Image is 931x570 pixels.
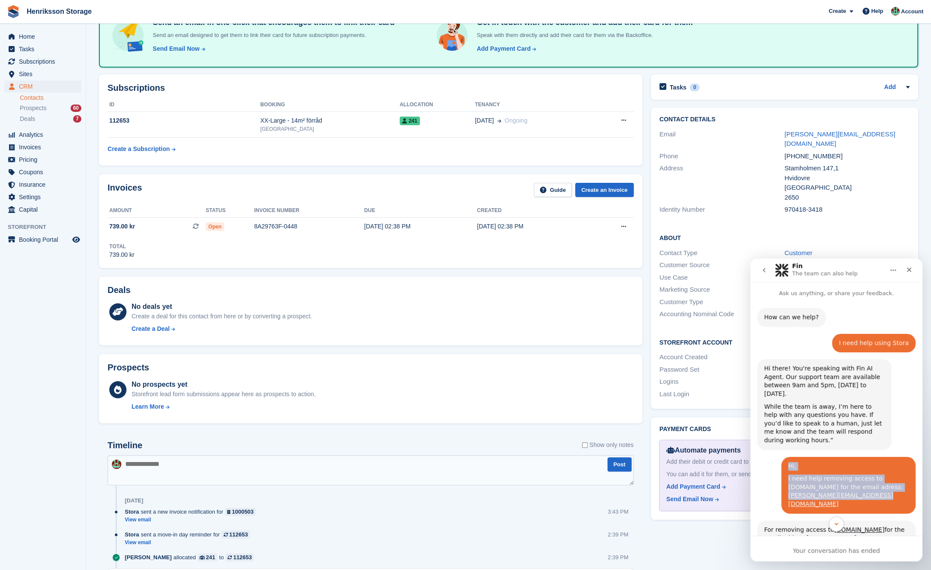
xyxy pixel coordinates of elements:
div: Add their debit or credit card to remove admin and save time. [666,457,902,466]
span: Home [19,31,71,43]
div: allocated to [125,553,258,561]
div: [GEOGRAPHIC_DATA] [260,125,400,133]
div: Send Email Now [153,44,200,53]
a: Deals 7 [20,114,81,123]
a: Customer [784,249,812,256]
a: menu [4,55,81,68]
span: Insurance [19,179,71,191]
div: 2:39 PM [607,553,628,561]
div: 8A29763F-0448 [254,222,364,231]
th: Due [364,204,477,218]
div: Customer Type [660,297,785,307]
a: Create a Subscription [108,141,176,157]
h2: About [660,233,909,242]
div: Accounting Nominal Code [660,309,785,319]
h2: Invoices [108,183,142,197]
a: View email [125,516,260,524]
div: 2:39 PM [607,530,628,539]
div: No deals yet [132,302,312,312]
a: 112653 [225,553,254,561]
div: Last Login [660,389,785,399]
div: Add Payment Card [666,482,720,491]
a: Guide [534,183,572,197]
span: Subscriptions [19,55,71,68]
div: Contact Type [660,248,785,258]
a: menu [4,80,81,92]
h2: Tasks [670,83,687,91]
div: Identity Number [660,205,785,215]
span: Sites [19,68,71,80]
a: menu [4,154,81,166]
div: [DATE] 02:38 PM [364,222,477,231]
div: [DATE] 02:38 PM [477,222,590,231]
div: Create a Deal [132,324,170,333]
div: 60 [71,105,81,112]
span: 241 [400,117,420,125]
div: 0 [690,83,700,91]
input: Show only notes [582,441,588,450]
div: Phone [660,151,785,161]
a: menu [4,129,81,141]
div: sent a move-in day reminder for [125,530,254,539]
a: 1000503 [225,508,256,516]
p: Send an email designed to get them to link their card for future subscription payments. [149,31,395,40]
span: Tasks [19,43,71,55]
div: sent a new invoice notification for [125,508,260,516]
div: Logins [660,377,785,387]
span: Settings [19,191,71,203]
th: Allocation [400,98,475,112]
span: Stora [125,508,139,516]
div: Create a deal for this contact from here or by converting a prospect. [132,312,312,321]
img: stora-icon-8386f47178a22dfd0bd8f6a31ec36ba5ce8667c1dd55bd0f319d3a0aa187defe.svg [7,5,20,18]
th: ID [108,98,260,112]
a: Create a Deal [132,324,312,333]
div: [PHONE_NUMBER] [784,151,909,161]
th: Invoice number [254,204,364,218]
th: Booking [260,98,400,112]
a: menu [4,31,81,43]
div: 112653 [108,116,260,125]
a: menu [4,234,81,246]
a: menu [4,166,81,178]
div: Total [109,243,134,250]
th: Tenancy [475,98,593,112]
span: Deals [20,115,35,123]
a: Learn More [132,402,316,411]
a: menu [4,43,81,55]
div: Automate payments [666,445,902,456]
div: Create a Subscription [108,145,170,154]
th: Created [477,204,590,218]
div: Storefront lead form submissions appear here as prospects to action. [132,390,316,399]
span: Help [871,7,883,15]
a: menu [4,68,81,80]
h2: Subscriptions [108,83,634,93]
a: View email [125,539,254,546]
label: Show only notes [582,441,634,450]
span: Invoices [19,141,71,153]
div: 3:43 PM [607,508,628,516]
a: 112653 [222,530,250,539]
p: Speak with them directly and add their card for them via the Backoffice. [473,31,693,40]
span: Create [829,7,846,15]
span: Analytics [19,129,71,141]
div: Marketing Source [660,285,785,295]
h2: Payment cards [660,426,909,433]
a: Prospects 60 [20,104,81,113]
div: Address [660,163,785,202]
div: Learn More [132,402,164,411]
span: Capital [19,203,71,216]
span: Open [206,222,224,231]
button: Post [607,457,632,471]
div: 2650 [784,193,909,203]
